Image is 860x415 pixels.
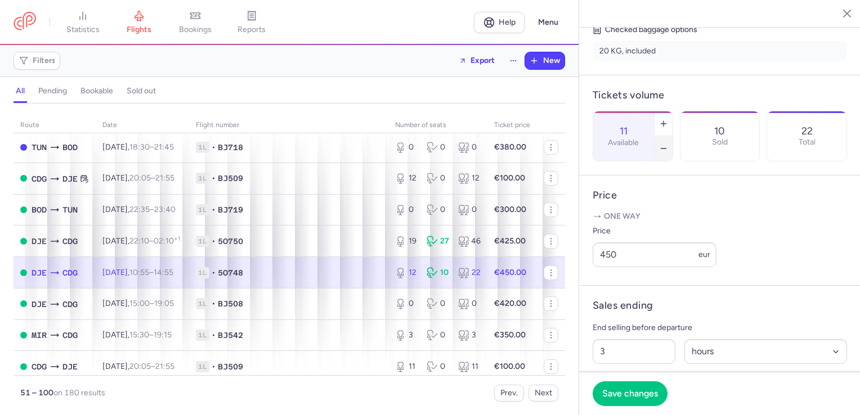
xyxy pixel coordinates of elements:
th: route [14,117,96,134]
span: BJ509 [218,361,243,372]
div: 0 [395,142,418,153]
div: 12 [458,173,481,184]
a: CitizenPlane red outlined logo [14,12,36,33]
h4: sold out [127,86,156,96]
button: Save changes [593,381,668,406]
time: 22:10 [129,236,149,246]
sup: +1 [174,235,180,242]
span: Djerba-Zarzis, Djerba, Tunisia [32,298,47,310]
span: Djerba-Zarzis, Djerba, Tunisia [32,235,47,247]
time: 21:45 [154,142,174,152]
span: BJ509 [218,173,243,184]
button: New [525,52,565,69]
div: 3 [395,330,418,341]
p: Sold [712,138,728,147]
time: 18:30 [129,142,150,152]
span: [DATE], [102,173,174,183]
div: 27 [427,236,449,247]
div: 0 [395,298,418,309]
span: • [212,173,216,184]
time: 19:15 [154,330,172,340]
span: – [129,330,172,340]
span: – [129,173,174,183]
span: • [212,298,216,309]
span: CDG [62,329,78,341]
strong: €425.00 [494,236,526,246]
p: Total [799,138,816,147]
a: Help [474,12,525,33]
span: Carthage, Tunis, Tunisia [62,204,78,216]
p: 22 [801,125,813,137]
time: 15:00 [129,299,150,308]
time: 14:55 [154,268,173,277]
span: [DATE], [102,236,180,246]
div: 0 [427,204,449,215]
span: • [212,236,216,247]
input: --- [593,242,716,267]
div: 46 [458,236,481,247]
span: – [129,268,173,277]
div: 0 [427,142,449,153]
a: bookings [167,10,223,35]
input: ## [593,339,675,364]
span: statistics [66,25,100,35]
time: 20:05 [129,362,151,371]
strong: €420.00 [494,299,526,308]
span: OPEN [20,363,27,370]
strong: €380.00 [494,142,526,152]
span: • [212,204,216,215]
span: 5O750 [218,236,243,247]
span: bookings [179,25,212,35]
p: 10 [714,125,725,137]
time: 22:35 [129,205,150,214]
span: • [212,267,216,278]
span: BJ719 [218,204,243,215]
h4: pending [38,86,67,96]
span: • [212,142,216,153]
span: New [543,56,560,65]
strong: €100.00 [494,362,525,371]
time: 23:40 [154,205,176,214]
span: BJ508 [218,298,243,309]
span: Carthage, Tunis, Tunisia [32,141,47,154]
span: 1L [196,361,209,372]
span: Mérignac, Bordeaux, France [32,204,47,216]
time: 19:05 [154,299,174,308]
div: 11 [395,361,418,372]
time: 21:55 [155,173,174,183]
span: • [212,330,216,341]
h4: Sales ending [593,299,653,312]
span: 1L [196,267,209,278]
span: Export [471,56,495,65]
strong: 51 – 100 [20,388,53,398]
div: 19 [395,236,418,247]
span: 1L [196,204,209,215]
span: 1L [196,142,209,153]
time: 20:05 [129,173,151,183]
div: 0 [458,142,481,153]
span: Habib Bourguiba, Monastir, Tunisia [32,329,47,341]
span: Filters [33,56,56,65]
button: Menu [531,12,565,33]
span: Charles De Gaulle, Paris, France [32,360,47,373]
th: number of seats [388,117,487,134]
span: Djerba-Zarzis, Djerba, Tunisia [62,360,78,373]
div: 22 [458,267,481,278]
div: 0 [427,173,449,184]
div: 11 [458,361,481,372]
strong: €300.00 [494,205,526,214]
p: End selling before departure [593,321,847,335]
span: Djerba-Zarzis, Djerba, Tunisia [32,267,47,279]
a: reports [223,10,280,35]
h4: Price [593,189,847,202]
span: – [129,362,174,371]
button: Export [451,52,502,70]
div: 0 [427,298,449,309]
h4: bookable [80,86,113,96]
div: 0 [427,330,449,341]
div: 0 [458,298,481,309]
div: 10 [427,267,449,278]
strong: €100.00 [494,173,525,183]
span: Charles De Gaulle, Paris, France [62,298,78,310]
span: – [129,299,174,308]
